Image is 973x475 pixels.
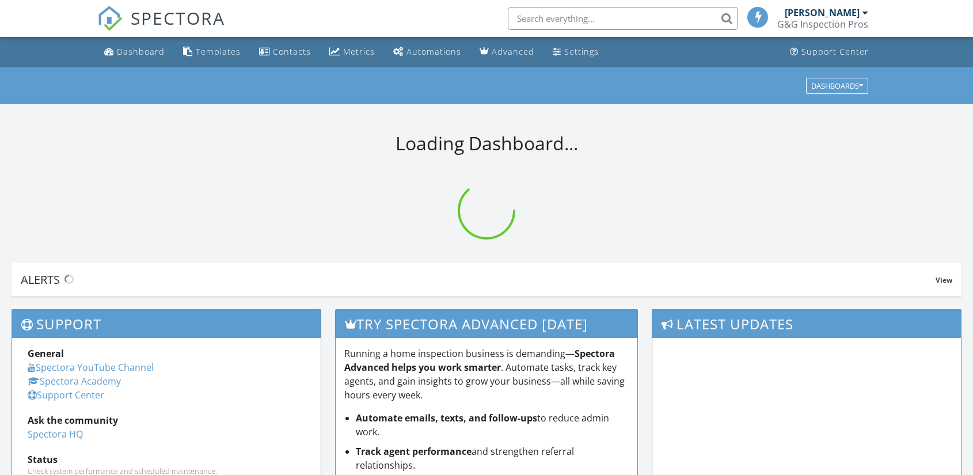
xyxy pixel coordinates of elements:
input: Search everything... [508,7,738,30]
div: Support Center [801,46,869,57]
li: to reduce admin work. [356,411,629,439]
div: Alerts [21,272,936,287]
a: Spectora Academy [28,375,121,387]
a: Templates [178,41,245,63]
strong: Automate emails, texts, and follow-ups [356,412,537,424]
a: Contacts [254,41,316,63]
strong: General [28,347,64,360]
strong: Track agent performance [356,445,472,458]
div: Automations [406,46,461,57]
a: SPECTORA [97,16,225,40]
img: The Best Home Inspection Software - Spectora [97,6,123,31]
li: and strengthen referral relationships. [356,444,629,472]
div: Settings [564,46,599,57]
div: Dashboards [811,82,863,90]
div: Templates [196,46,241,57]
a: Automations (Basic) [389,41,466,63]
div: [PERSON_NAME] [785,7,860,18]
strong: Spectora Advanced helps you work smarter [344,347,615,374]
button: Dashboards [806,78,868,94]
div: Metrics [343,46,375,57]
div: Advanced [492,46,534,57]
h3: Latest Updates [652,310,961,338]
a: Metrics [325,41,379,63]
h3: Support [12,310,321,338]
span: View [936,275,952,285]
a: Settings [548,41,603,63]
a: Support Center [785,41,873,63]
div: Dashboard [117,46,165,57]
a: Spectora YouTube Channel [28,361,154,374]
p: Running a home inspection business is demanding— . Automate tasks, track key agents, and gain ins... [344,347,629,402]
div: G&G Inspection Pros [777,18,868,30]
h3: Try spectora advanced [DATE] [336,310,637,338]
a: Advanced [475,41,539,63]
div: Status [28,453,305,466]
div: Contacts [273,46,311,57]
a: Support Center [28,389,104,401]
span: SPECTORA [131,6,225,30]
a: Dashboard [100,41,169,63]
div: Ask the community [28,413,305,427]
a: Spectora HQ [28,428,83,440]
